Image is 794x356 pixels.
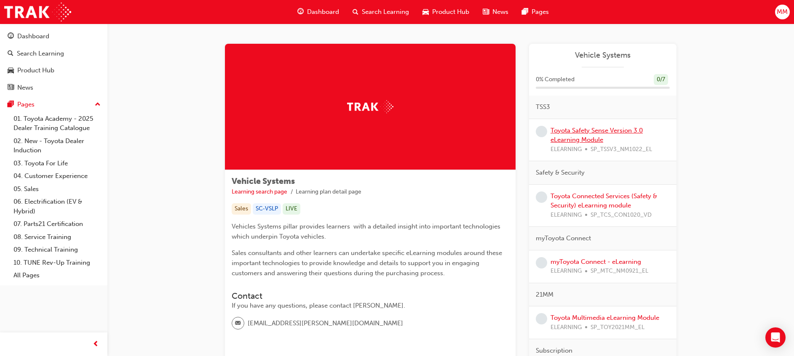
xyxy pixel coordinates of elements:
span: News [492,7,508,17]
a: 08. Service Training [10,231,104,244]
a: Search Learning [3,46,104,61]
span: ELEARNING [551,145,582,154]
button: Pages [3,97,104,112]
span: myToyota Connect [536,234,591,243]
span: pages-icon [8,101,14,109]
a: Toyota Multimedia eLearning Module [551,314,659,321]
h3: Contact [232,291,509,301]
a: All Pages [10,269,104,282]
span: SP_TCS_CON1020_VD [591,210,652,220]
span: learningRecordVerb_NONE-icon [536,191,547,203]
span: Product Hub [432,7,469,17]
li: Learning plan detail page [296,187,361,197]
div: Sales [232,203,251,215]
a: guage-iconDashboard [291,3,346,21]
a: 07. Parts21 Certification [10,218,104,231]
a: Toyota Safety Sense Version 3.0 eLearning Module [551,127,643,144]
div: Product Hub [17,66,54,75]
div: Pages [17,100,35,109]
a: car-iconProduct Hub [416,3,476,21]
button: DashboardSearch LearningProduct HubNews [3,27,104,97]
a: 02. New - Toyota Dealer Induction [10,135,104,157]
a: news-iconNews [476,3,515,21]
span: search-icon [8,50,13,58]
a: 04. Customer Experience [10,170,104,183]
span: Dashboard [307,7,339,17]
div: Search Learning [17,49,64,58]
img: Trak [347,100,393,113]
span: SP_TOY2021MM_EL [591,323,644,332]
span: Subscription [536,346,572,356]
span: Sales consultants and other learners can undertake specific eLearning modules around these import... [232,249,504,277]
span: search-icon [353,7,358,17]
a: 10. TUNE Rev-Up Training [10,256,104,269]
a: 09. Technical Training [10,243,104,256]
a: 01. Toyota Academy - 2025 Dealer Training Catalogue [10,112,104,135]
div: SC-VSLP [253,203,281,215]
a: Dashboard [3,29,104,44]
a: Product Hub [3,63,104,78]
span: Pages [532,7,549,17]
div: 0 / 7 [654,74,668,85]
span: [EMAIL_ADDRESS][PERSON_NAME][DOMAIN_NAME] [248,319,403,328]
span: prev-icon [93,339,99,350]
a: Toyota Connected Services (Safety & Security) eLearning module [551,192,657,210]
span: learningRecordVerb_NONE-icon [536,313,547,324]
span: guage-icon [297,7,304,17]
span: ELEARNING [551,210,582,220]
span: ELEARNING [551,266,582,276]
span: MM [777,7,788,17]
span: pages-icon [522,7,528,17]
div: News [17,83,33,93]
span: email-icon [235,318,241,329]
img: Trak [4,3,71,21]
span: SP_TSSV3_NM1022_EL [591,145,652,154]
span: Vehicle Systems [232,176,295,186]
a: pages-iconPages [515,3,556,21]
span: news-icon [8,84,14,92]
span: up-icon [95,99,101,110]
span: learningRecordVerb_NONE-icon [536,257,547,268]
div: Open Intercom Messenger [765,327,786,348]
span: car-icon [422,7,429,17]
div: If you have any questions, please contact [PERSON_NAME]. [232,301,509,311]
span: Safety & Security [536,168,585,178]
span: learningRecordVerb_NONE-icon [536,126,547,137]
a: Vehicle Systems [536,50,670,60]
a: News [3,80,104,96]
span: Search Learning [362,7,409,17]
a: Learning search page [232,188,287,195]
span: news-icon [483,7,489,17]
span: car-icon [8,67,14,74]
span: ELEARNING [551,323,582,332]
span: guage-icon [8,33,14,40]
a: 03. Toyota For Life [10,157,104,170]
span: 21MM [536,290,553,300]
button: MM [775,5,790,19]
span: TSS3 [536,102,550,112]
span: 0 % Completed [536,75,575,85]
a: myToyota Connect - eLearning [551,258,641,266]
a: 06. Electrification (EV & Hybrid) [10,195,104,218]
div: Dashboard [17,32,49,41]
a: search-iconSearch Learning [346,3,416,21]
span: Vehicles Systems pillar provides learners with a detailed insight into important technologies whi... [232,223,502,240]
div: LIVE [283,203,300,215]
span: SP_MTC_NM0921_EL [591,266,648,276]
a: 05. Sales [10,183,104,196]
